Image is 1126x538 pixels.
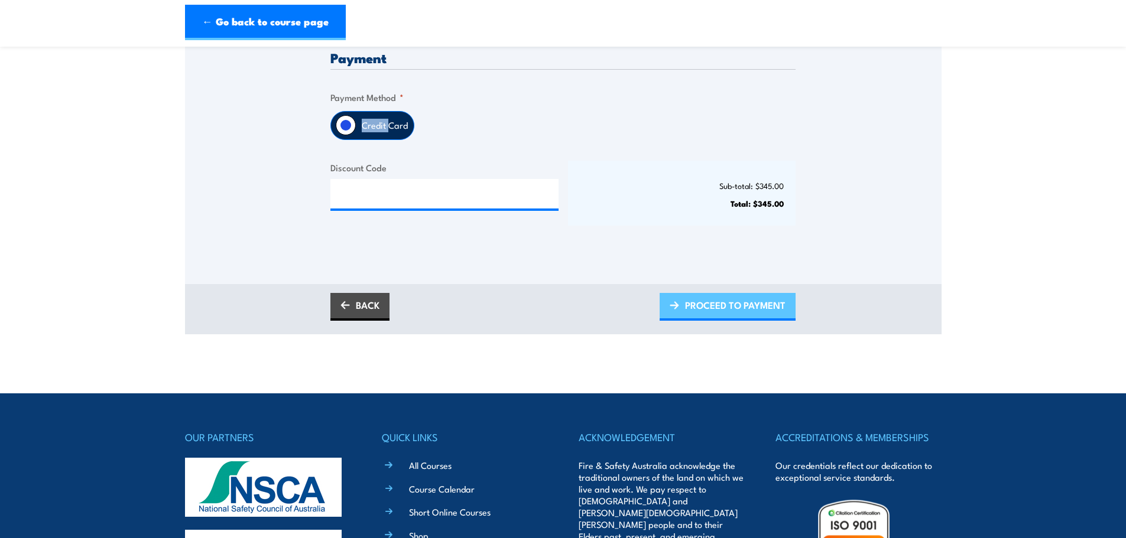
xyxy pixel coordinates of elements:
[330,90,404,104] legend: Payment Method
[409,459,452,471] a: All Courses
[409,506,491,518] a: Short Online Courses
[330,161,559,174] label: Discount Code
[685,289,786,321] span: PROCEED TO PAYMENT
[660,293,796,321] a: PROCEED TO PAYMENT
[409,482,475,495] a: Course Calendar
[330,51,796,64] h3: Payment
[185,5,346,40] a: ← Go back to course page
[185,458,342,517] img: nsca-logo-footer
[579,429,744,445] h4: ACKNOWLEDGEMENT
[775,459,941,483] p: Our credentials reflect our dedication to exceptional service standards.
[775,429,941,445] h4: ACCREDITATIONS & MEMBERSHIPS
[330,293,390,321] a: BACK
[580,181,784,190] p: Sub-total: $345.00
[731,197,784,209] strong: Total: $345.00
[382,429,547,445] h4: QUICK LINKS
[356,112,414,139] label: Credit Card
[185,429,351,445] h4: OUR PARTNERS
